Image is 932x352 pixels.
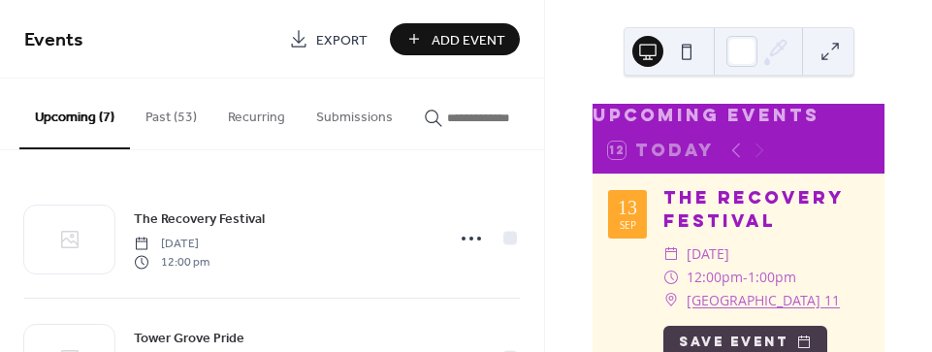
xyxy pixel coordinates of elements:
a: [GEOGRAPHIC_DATA] 11 [687,289,840,312]
span: - [743,266,748,289]
span: [DATE] [687,242,729,266]
span: Events [24,21,83,59]
a: The Recovery Festival [134,208,265,230]
button: Upcoming (7) [19,79,130,149]
div: ​ [663,242,679,266]
button: Submissions [301,79,408,147]
span: [DATE] [134,236,209,253]
span: Add Event [432,30,505,50]
span: Tower Grove Pride [134,329,244,349]
span: Export [316,30,368,50]
div: Upcoming events [593,104,884,127]
div: The Recovery Festival [663,186,869,233]
div: Sep [620,221,636,231]
span: 1:00pm [748,266,796,289]
button: Past (53) [130,79,212,147]
button: Recurring [212,79,301,147]
a: Tower Grove Pride [134,327,244,349]
div: 13 [618,198,637,217]
span: The Recovery Festival [134,209,265,230]
div: ​ [663,266,679,289]
span: 12:00 pm [134,253,209,271]
div: ​ [663,289,679,312]
span: 12:00pm [687,266,743,289]
button: Add Event [390,23,520,55]
a: Export [274,23,382,55]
